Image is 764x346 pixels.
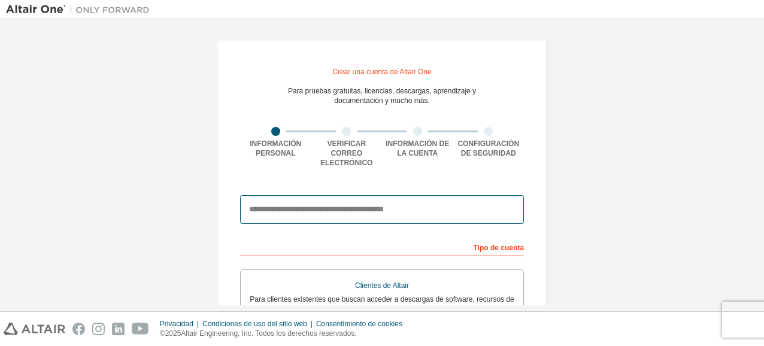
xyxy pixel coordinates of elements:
[474,244,524,252] font: Tipo de cuenta
[160,329,165,338] font: ©
[288,87,476,95] font: Para pruebas gratuitas, licencias, descargas, aprendizaje y
[132,323,149,335] img: youtube.svg
[112,323,125,335] img: linkedin.svg
[165,329,181,338] font: 2025
[6,4,156,16] img: Altair Uno
[202,320,307,328] font: Condiciones de uso del sitio web
[316,320,402,328] font: Consentimiento de cookies
[332,68,431,76] font: Crear una cuenta de Altair One
[181,329,356,338] font: Altair Engineering, Inc. Todos los derechos reservados.
[72,323,85,335] img: facebook.svg
[334,96,429,105] font: documentación y mucho más.
[160,320,193,328] font: Privacidad
[457,139,519,157] font: Configuración de seguridad
[386,139,449,157] font: Información de la cuenta
[92,323,105,335] img: instagram.svg
[320,139,372,167] font: Verificar correo electrónico
[4,323,65,335] img: altair_logo.svg
[250,295,514,313] font: Para clientes existentes que buscan acceder a descargas de software, recursos de HPC, comunidad, ...
[355,281,409,290] font: Clientes de Altair
[250,139,301,157] font: Información personal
